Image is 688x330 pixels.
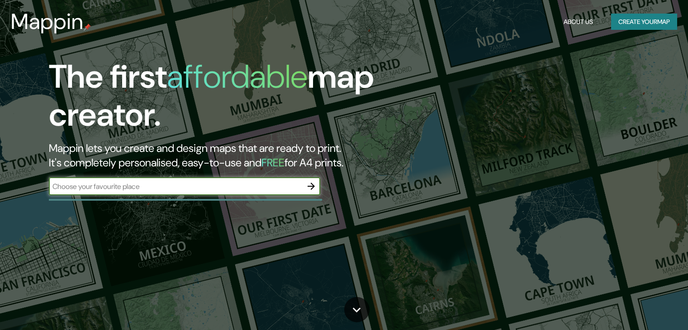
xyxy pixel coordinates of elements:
img: mappin-pin [84,24,91,31]
h3: Mappin [11,9,84,34]
h5: FREE [261,156,285,170]
button: About Us [560,14,597,30]
input: Choose your favourite place [49,181,302,192]
h2: Mappin lets you create and design maps that are ready to print. It's completely personalised, eas... [49,141,393,170]
button: Create yourmap [611,14,677,30]
h1: The first map creator. [49,58,393,141]
h1: affordable [167,56,308,98]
